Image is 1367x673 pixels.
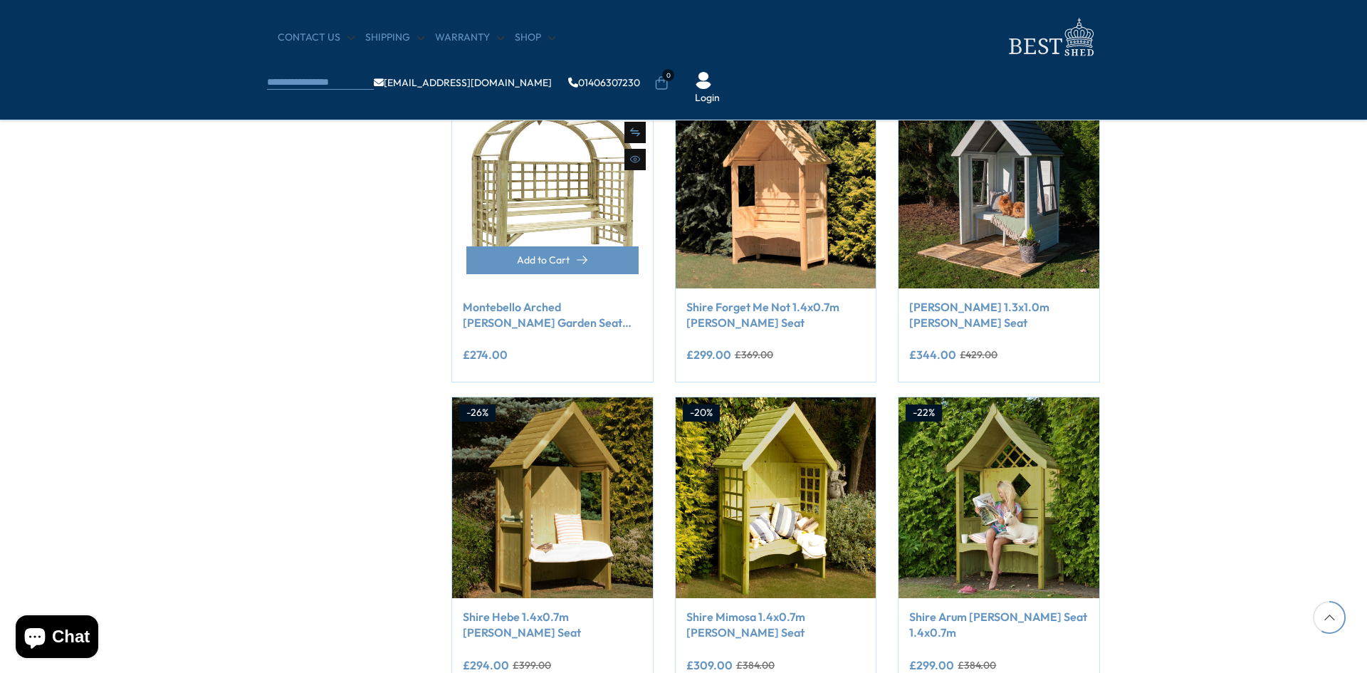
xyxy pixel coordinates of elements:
del: £399.00 [513,660,551,670]
img: Shire Arum Arbour Seat 1.4x0.7m - Best Shed [899,397,1099,598]
span: Add to Cart [517,255,570,265]
a: Shire Arum [PERSON_NAME] Seat 1.4x0.7m [909,609,1089,641]
a: Shire Mimosa 1.4x0.7m [PERSON_NAME] Seat [686,609,866,641]
a: Warranty [435,31,504,45]
span: 0 [662,69,674,81]
a: Login [695,91,720,105]
del: £369.00 [735,350,773,360]
img: logo [1000,14,1100,61]
img: User Icon [695,72,712,89]
a: CONTACT US [278,31,355,45]
a: Shire Hebe 1.4x0.7m [PERSON_NAME] Seat [463,609,642,641]
del: £384.00 [736,660,775,670]
a: Shop [515,31,555,45]
ins: £344.00 [909,349,956,360]
ins: £299.00 [909,659,954,671]
img: Montebello Arched Arbour Garden Seat with Trellis - Best Shed [452,88,653,288]
ins: £309.00 [686,659,733,671]
div: -20% [683,405,720,422]
div: -26% [459,405,496,422]
div: -22% [906,405,942,422]
ins: £274.00 [463,349,508,360]
del: £429.00 [960,350,997,360]
img: Shire Hebe 1.4x0.7m Arbour Seat - Best Shed [452,397,653,598]
del: £384.00 [958,660,996,670]
ins: £299.00 [686,349,731,360]
ins: £294.00 [463,659,509,671]
inbox-online-store-chat: Shopify online store chat [11,615,103,662]
a: 01406307230 [568,78,640,88]
a: Montebello Arched [PERSON_NAME] Garden Seat with Trellis [463,299,642,331]
a: [PERSON_NAME] 1.3x1.0m [PERSON_NAME] Seat [909,299,1089,331]
img: Shire Almarie 1.3x1.0m Arbour Seat - Best Shed [899,88,1099,288]
button: Add to Cart [466,246,639,274]
a: 0 [654,76,669,90]
img: Shire Mimosa 1.4x0.7m Arbour Seat - Best Shed [676,397,876,598]
a: Shipping [365,31,424,45]
img: Shire Forget Me Not 1.4x0.7m Arbour Seat - Best Shed [676,88,876,288]
a: Shire Forget Me Not 1.4x0.7m [PERSON_NAME] Seat [686,299,866,331]
a: [EMAIL_ADDRESS][DOMAIN_NAME] [374,78,552,88]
